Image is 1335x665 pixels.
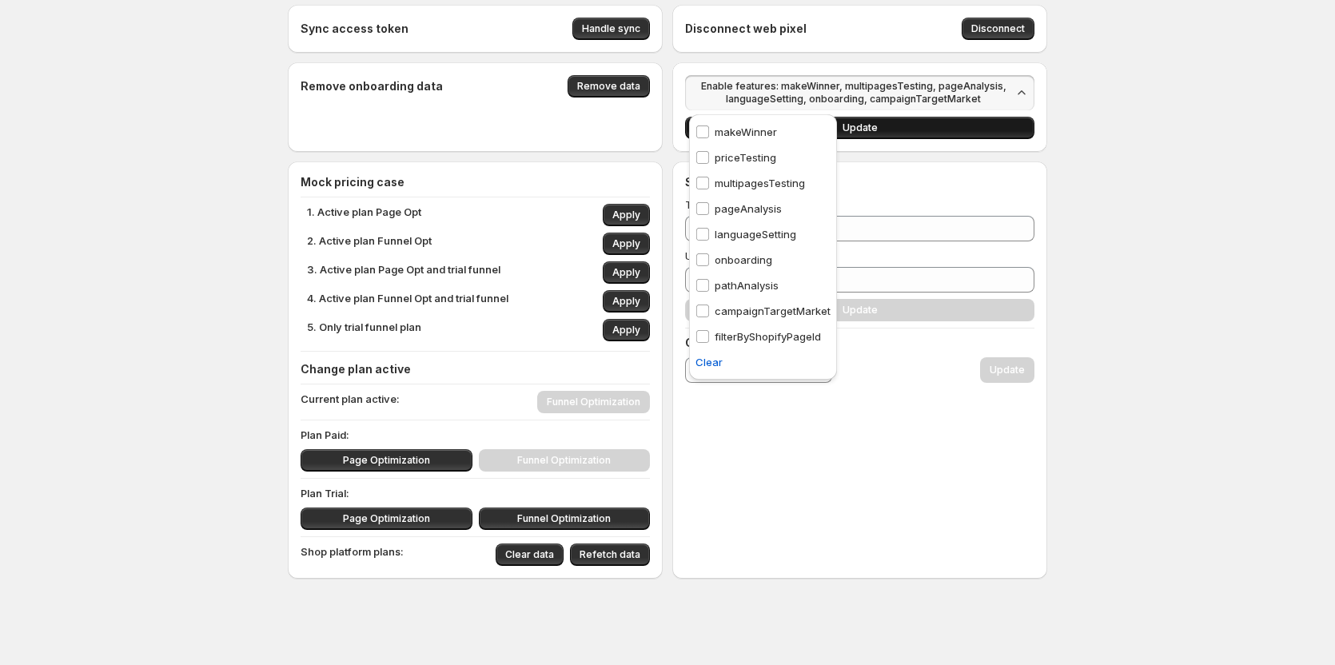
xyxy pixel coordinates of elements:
p: 4. Active plan Funnel Opt and trial funnel [307,290,508,313]
p: priceTesting [715,149,776,165]
span: Funnel Optimization [517,512,611,525]
button: Page Optimization [301,449,472,472]
p: campaignTargetMarket [715,303,831,319]
button: Refetch data [570,544,650,566]
span: Apply [612,324,640,336]
p: Plan Trial: [301,485,650,501]
p: 1. Active plan Page Opt [307,204,421,226]
span: Update [843,121,878,134]
p: Shop platform plans: [301,544,404,566]
p: onboarding [715,252,772,268]
span: Apply [612,266,640,279]
h4: Remove onboarding data [301,78,443,94]
button: Disconnect [962,18,1034,40]
p: filterByShopifyPageId [715,329,821,344]
p: 5. Only trial funnel plan [307,319,421,341]
button: Clear [686,349,732,375]
p: makeWinner [715,124,777,140]
span: Page Optimization [343,512,430,525]
span: Apply [612,295,640,308]
span: Disconnect [971,22,1025,35]
button: Enable features: makeWinner, multipagesTesting, pageAnalysis, languageSetting, onboarding, campai... [685,75,1034,110]
h4: Change plan active [301,361,650,377]
p: 2. Active plan Funnel Opt [307,233,432,255]
p: Plan Paid: [301,427,650,443]
button: Update [685,117,1034,139]
p: pathAnalysis [715,277,779,293]
button: Handle sync [572,18,650,40]
button: Apply [603,233,650,255]
button: Remove data [568,75,650,98]
span: Remove data [577,80,640,93]
p: languageSetting [715,226,796,242]
button: Apply [603,204,650,226]
span: Clear [695,354,723,370]
span: Apply [612,237,640,250]
span: Handle sync [582,22,640,35]
button: Clear data [496,544,564,566]
h4: Disconnect web pixel [685,21,807,37]
p: pageAnalysis [715,201,782,217]
h4: Change capped amount: [685,335,1034,351]
p: multipagesTesting [715,175,805,191]
h4: Mock pricing case [301,174,650,190]
button: Apply [603,290,650,313]
span: Apply [612,209,640,221]
span: Enable features: makeWinner, multipagesTesting, pageAnalysis, languageSetting, onboarding, campai... [695,80,1012,106]
button: Apply [603,261,650,284]
span: Refetch data [580,548,640,561]
p: 3. Active plan Page Opt and trial funnel [307,261,500,284]
button: Apply [603,319,650,341]
p: Current plan active: [301,391,400,413]
button: Funnel Optimization [479,508,651,530]
span: Page Optimization [343,454,430,467]
button: Page Optimization [301,508,472,530]
span: Clear data [505,548,554,561]
h4: Sync access token [301,21,408,37]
